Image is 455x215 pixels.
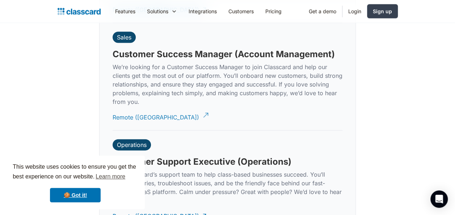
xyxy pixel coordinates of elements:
[13,163,138,182] span: This website uses cookies to ensure you get the best experience on our website.
[342,3,367,20] a: Login
[50,188,101,202] a: dismiss cookie message
[373,8,392,15] div: Sign up
[183,3,223,20] a: Integrations
[58,7,101,17] a: home
[113,156,291,167] h3: Customer Support Executive (Operations)
[113,63,342,106] p: We’re looking for a Customer Success Manager to join Classcard and help our clients get the most ...
[117,141,147,148] div: Operations
[223,3,260,20] a: Customers
[141,3,183,20] div: Solutions
[113,49,335,60] h3: Customer Success Manager (Account Management)
[117,34,131,41] div: Sales
[113,107,199,122] div: Remote ([GEOGRAPHIC_DATA])
[113,107,207,127] a: Remote ([GEOGRAPHIC_DATA])
[260,3,287,20] a: Pricing
[303,3,342,20] a: Get a demo
[6,156,145,209] div: cookieconsent
[113,170,342,205] p: Join Classcard’s support team to help class-based businesses succeed. You’ll resolve queries, tro...
[367,4,398,18] a: Sign up
[147,8,168,15] div: Solutions
[109,3,141,20] a: Features
[430,190,448,208] div: Open Intercom Messenger
[94,171,126,182] a: learn more about cookies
